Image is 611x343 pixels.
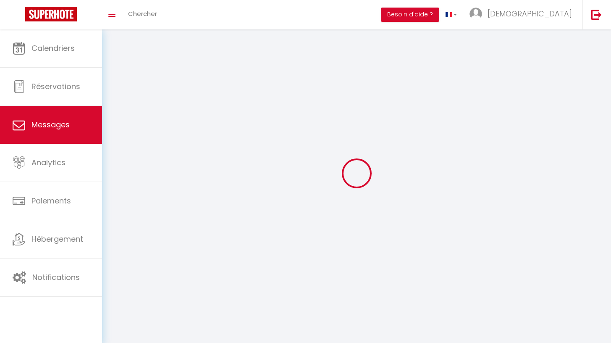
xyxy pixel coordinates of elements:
img: logout [591,9,602,20]
button: Besoin d'aide ? [381,8,439,22]
span: Hébergement [31,234,83,244]
img: Super Booking [25,7,77,21]
img: ... [469,8,482,20]
span: Notifications [32,272,80,282]
span: Calendriers [31,43,75,53]
span: Analytics [31,157,66,168]
span: Réservations [31,81,80,92]
span: Chercher [128,9,157,18]
span: [DEMOGRAPHIC_DATA] [488,8,572,19]
span: Messages [31,119,70,130]
span: Paiements [31,195,71,206]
